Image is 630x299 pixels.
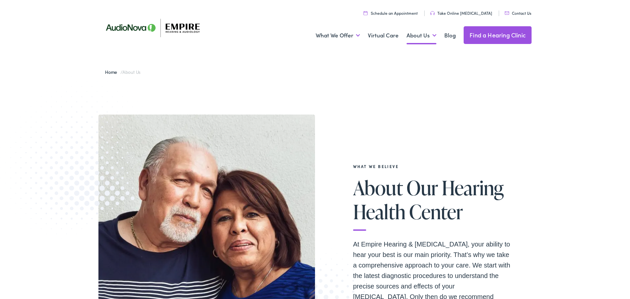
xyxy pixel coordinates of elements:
[368,23,399,48] a: Virtual Care
[364,11,367,15] img: utility icon
[505,11,509,15] img: utility icon
[353,201,405,223] span: Health
[407,23,436,48] a: About Us
[444,23,456,48] a: Blog
[442,177,504,199] span: Hearing
[407,177,438,199] span: Our
[464,26,532,44] a: Find a Hearing Clinic
[364,10,418,16] a: Schedule an Appointment
[316,23,360,48] a: What We Offer
[505,10,531,16] a: Contact Us
[353,177,403,199] span: About
[353,164,511,169] h2: What We Believe
[430,10,492,16] a: Take Online [MEDICAL_DATA]
[430,11,435,15] img: utility icon
[409,201,463,223] span: Center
